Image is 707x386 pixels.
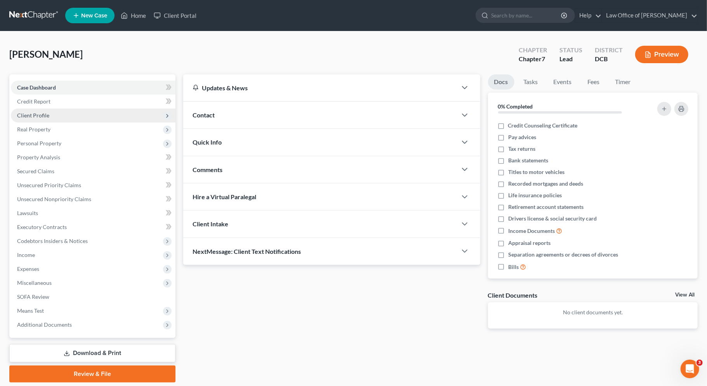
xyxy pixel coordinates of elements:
[17,168,54,174] span: Secured Claims
[11,290,175,304] a: SOFA Review
[9,365,175,383] a: Review & File
[11,150,175,164] a: Property Analysis
[575,9,601,22] a: Help
[595,55,623,64] div: DCB
[11,192,175,206] a: Unsecured Nonpriority Claims
[11,164,175,178] a: Secured Claims
[581,74,606,90] a: Fees
[150,9,200,22] a: Client Portal
[508,239,551,247] span: Appraisal reports
[193,84,447,92] div: Updates & News
[559,55,582,64] div: Lead
[81,13,107,19] span: New Case
[17,321,72,328] span: Additional Documents
[635,46,688,63] button: Preview
[17,210,38,216] span: Lawsuits
[17,307,44,314] span: Means Test
[9,48,83,60] span: [PERSON_NAME]
[193,193,256,200] span: Hire a Virtual Paralegal
[508,180,583,188] span: Recorded mortgages and deeds
[17,265,39,272] span: Expenses
[508,145,535,153] span: Tax returns
[595,46,623,55] div: District
[193,248,301,255] span: NextMessage: Client Text Notifications
[17,293,49,300] span: SOFA Review
[17,84,56,91] span: Case Dashboard
[542,55,545,62] span: 7
[17,196,91,202] span: Unsecured Nonpriority Claims
[11,206,175,220] a: Lawsuits
[498,103,533,110] strong: 0% Completed
[519,55,547,64] div: Chapter
[17,252,35,258] span: Income
[17,224,67,230] span: Executory Contracts
[17,154,60,160] span: Property Analysis
[609,74,637,90] a: Timer
[675,292,695,298] a: View All
[491,8,562,22] input: Search by name...
[508,168,565,176] span: Titles to motor vehicles
[508,251,618,258] span: Separation agreements or decrees of divorces
[17,126,50,133] span: Real Property
[193,220,228,227] span: Client Intake
[518,74,544,90] a: Tasks
[488,74,514,90] a: Docs
[508,122,578,129] span: Credit Counseling Certificate
[17,279,52,286] span: Miscellaneous
[494,308,691,316] p: No client documents yet.
[11,220,175,234] a: Executory Contracts
[559,46,582,55] div: Status
[193,166,222,173] span: Comments
[547,74,578,90] a: Events
[602,9,697,22] a: Law Office of [PERSON_NAME]
[508,203,584,211] span: Retirement account statements
[519,46,547,55] div: Chapter
[17,140,61,146] span: Personal Property
[11,178,175,192] a: Unsecured Priority Claims
[17,112,49,119] span: Client Profile
[697,360,703,366] span: 3
[17,182,81,188] span: Unsecured Priority Claims
[508,215,597,222] span: Drivers license & social security card
[508,157,548,164] span: Bank statements
[193,138,222,146] span: Quick Info
[117,9,150,22] a: Home
[193,111,215,119] span: Contact
[681,360,699,378] iframe: Intercom live chat
[508,191,562,199] span: Life insurance policies
[11,81,175,95] a: Case Dashboard
[11,95,175,109] a: Credit Report
[508,263,519,271] span: Bills
[508,133,536,141] span: Pay advices
[508,227,555,235] span: Income Documents
[488,291,538,299] div: Client Documents
[9,344,175,362] a: Download & Print
[17,238,88,244] span: Codebtors Insiders & Notices
[17,98,50,105] span: Credit Report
